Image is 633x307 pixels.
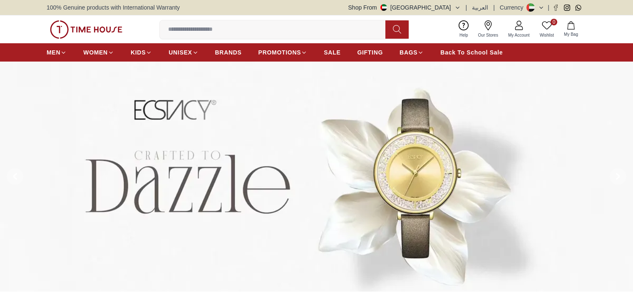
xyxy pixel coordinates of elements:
a: 0Wishlist [535,19,559,40]
span: My Bag [561,31,581,37]
a: Whatsapp [575,5,581,11]
a: SALE [324,45,340,60]
a: Facebook [553,5,559,11]
span: Back To School Sale [440,48,503,57]
a: Instagram [564,5,570,11]
span: GIFTING [357,48,383,57]
a: Back To School Sale [440,45,503,60]
a: Help [454,19,473,40]
span: Wishlist [536,32,557,38]
img: ... [50,20,122,39]
span: My Account [505,32,533,38]
span: SALE [324,48,340,57]
span: WOMEN [83,48,108,57]
span: MEN [47,48,60,57]
span: BAGS [400,48,417,57]
span: Our Stores [475,32,501,38]
span: PROMOTIONS [258,48,301,57]
a: MEN [47,45,67,60]
span: 0 [551,19,557,25]
img: United Arab Emirates [380,4,387,11]
a: GIFTING [357,45,383,60]
button: Shop From[GEOGRAPHIC_DATA] [348,3,461,12]
a: BAGS [400,45,424,60]
span: Help [456,32,472,38]
a: BRANDS [215,45,242,60]
a: KIDS [131,45,152,60]
span: KIDS [131,48,146,57]
span: | [548,3,549,12]
button: My Bag [559,20,583,39]
a: WOMEN [83,45,114,60]
span: | [493,3,495,12]
a: PROMOTIONS [258,45,308,60]
span: 100% Genuine products with International Warranty [47,3,180,12]
button: العربية [472,3,488,12]
a: UNISEX [169,45,198,60]
a: Our Stores [473,19,503,40]
span: UNISEX [169,48,192,57]
div: Currency [500,3,527,12]
span: BRANDS [215,48,242,57]
span: | [466,3,467,12]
